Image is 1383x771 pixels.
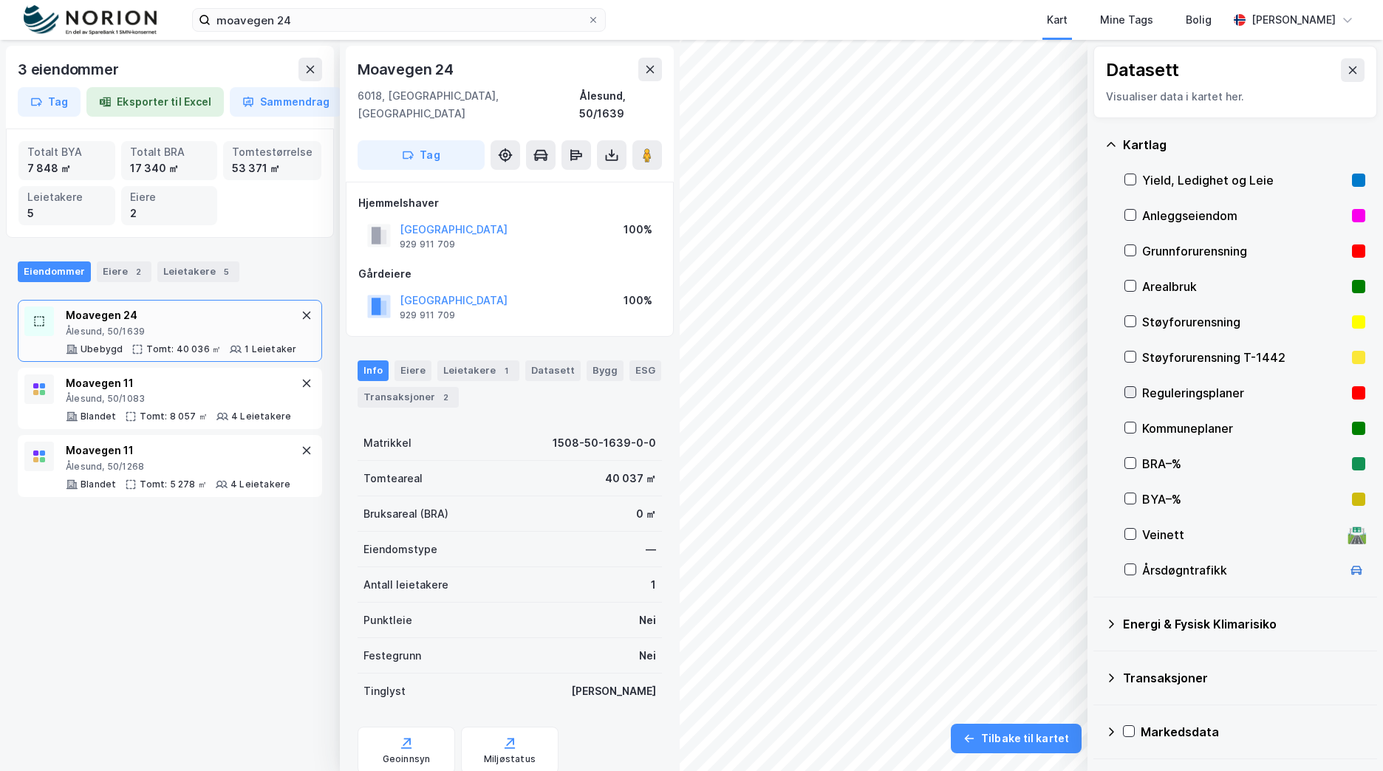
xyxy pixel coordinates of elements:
button: Eksporter til Excel [86,87,224,117]
div: 40 037 ㎡ [605,470,656,487]
div: Festegrunn [363,647,421,665]
img: norion-logo.80e7a08dc31c2e691866.png [24,5,157,35]
div: Eiere [130,189,209,205]
div: Nei [639,611,656,629]
div: Bygg [587,360,624,381]
div: Eiendommer [18,261,91,282]
div: 100% [624,292,652,309]
div: Ålesund, 50/1639 [66,326,296,337]
div: Eiere [97,261,151,282]
div: Leietakere [27,189,106,205]
div: 17 340 ㎡ [130,160,209,177]
div: 100% [624,221,652,239]
div: Tomtestørrelse [232,144,313,160]
div: Datasett [1106,58,1179,82]
button: Tag [18,87,81,117]
div: Markedsdata [1141,723,1365,741]
div: 6018, [GEOGRAPHIC_DATA], [GEOGRAPHIC_DATA] [358,87,579,123]
div: Kommuneplaner [1142,419,1346,437]
div: Antall leietakere [363,576,448,594]
div: Hjemmelshaver [358,194,661,212]
div: Info [358,360,389,381]
div: Støyforurensning [1142,313,1346,331]
div: 2 [131,264,146,279]
div: Transaksjoner [358,387,459,408]
div: ESG [629,360,661,381]
div: Mine Tags [1100,11,1153,29]
div: Bolig [1186,11,1212,29]
button: Sammendrag [230,87,342,117]
div: [PERSON_NAME] [571,682,656,700]
div: Nei [639,647,656,665]
div: Blandet [81,479,116,490]
div: Datasett [525,360,581,381]
div: 🛣️ [1347,525,1367,544]
div: Støyforurensning T-1442 [1142,349,1346,366]
div: Kart [1047,11,1068,29]
div: Leietakere [157,261,239,282]
div: 7 848 ㎡ [27,160,106,177]
div: Ålesund, 50/1268 [66,461,290,473]
div: 1 [499,363,513,378]
div: 929 911 709 [400,309,455,321]
iframe: Chat Widget [1309,700,1383,771]
div: Moavegen 24 [358,58,457,81]
div: Ålesund, 50/1639 [579,87,662,123]
div: 2 [438,390,453,405]
div: 4 Leietakere [230,479,290,490]
div: Kartlag [1123,136,1365,154]
div: Reguleringsplaner [1142,384,1346,402]
div: Anleggseiendom [1142,207,1346,225]
div: 53 371 ㎡ [232,160,313,177]
div: Tomt: 8 057 ㎡ [140,411,208,422]
div: 4 Leietakere [231,411,291,422]
div: Bruksareal (BRA) [363,505,448,523]
div: Tomteareal [363,470,423,487]
div: Tinglyst [363,682,406,700]
div: 5 [27,205,106,222]
div: Totalt BYA [27,144,106,160]
div: 3 eiendommer [18,58,122,81]
div: Transaksjoner [1123,669,1365,687]
div: Årsdøgntrafikk [1142,561,1342,579]
div: Eiere [395,360,431,381]
div: Tomt: 5 278 ㎡ [140,479,207,490]
div: Veinett [1142,526,1342,544]
div: Moavegen 24 [66,306,296,324]
div: Gårdeiere [358,265,661,283]
div: Ubebygd [81,343,123,355]
button: Tilbake til kartet [951,724,1082,753]
div: — [646,541,656,558]
div: Moavegen 11 [66,442,290,459]
div: BRA–% [1142,455,1346,473]
button: Tag [358,140,485,170]
input: Søk på adresse, matrikkel, gårdeiere, leietakere eller personer [211,9,587,31]
div: BYA–% [1142,490,1346,508]
div: Matrikkel [363,434,412,452]
div: Grunnforurensning [1142,242,1346,260]
div: Miljøstatus [484,753,536,765]
div: Moavegen 11 [66,374,291,392]
div: Visualiser data i kartet her. [1106,88,1365,106]
div: [PERSON_NAME] [1251,11,1336,29]
div: Punktleie [363,611,412,629]
div: Totalt BRA [130,144,209,160]
div: 1 Leietaker [245,343,296,355]
div: Kontrollprogram for chat [1309,700,1383,771]
div: 1 [651,576,656,594]
div: 929 911 709 [400,239,455,250]
div: 2 [130,205,209,222]
div: Yield, Ledighet og Leie [1142,171,1346,189]
div: Tomt: 40 036 ㎡ [146,343,221,355]
div: Blandet [81,411,116,422]
div: Ålesund, 50/1083 [66,393,291,405]
div: Leietakere [437,360,519,381]
div: Arealbruk [1142,278,1346,295]
div: 5 [219,264,233,279]
div: Energi & Fysisk Klimarisiko [1123,615,1365,633]
div: Geoinnsyn [383,753,431,765]
div: 1508-50-1639-0-0 [553,434,656,452]
div: Eiendomstype [363,541,437,558]
div: 0 ㎡ [636,505,656,523]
